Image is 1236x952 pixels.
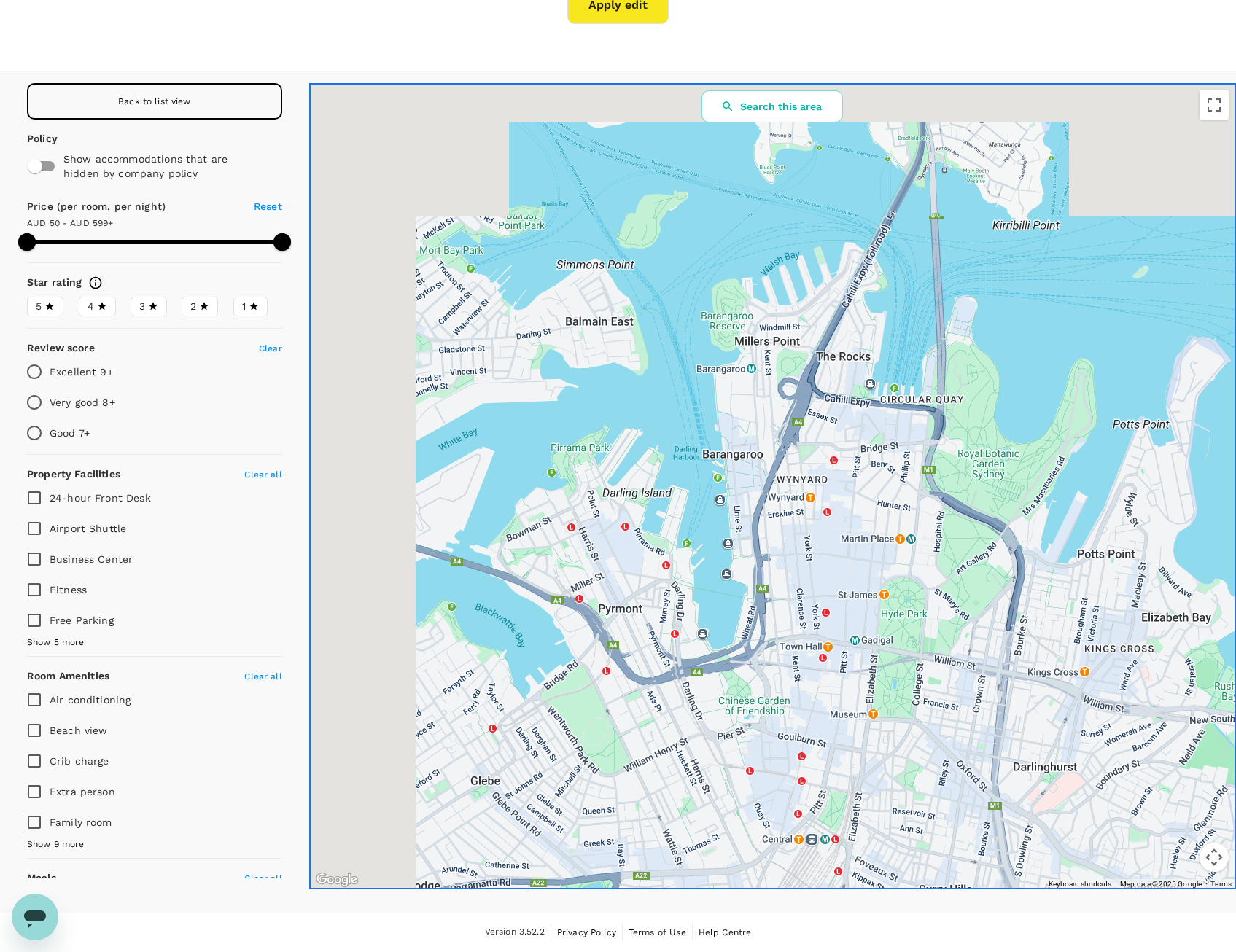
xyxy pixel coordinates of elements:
[244,671,281,682] span: Clear all
[50,523,126,534] span: Airport Shuttle
[50,364,113,379] p: Excellent 9+
[27,636,85,650] span: Show 5 more
[50,755,109,767] span: Crib charge
[27,199,218,215] h6: Price (per room, per night)
[36,299,42,314] span: 5
[50,553,133,565] span: Business Center
[244,469,281,480] span: Clear all
[50,395,115,410] p: Very good 8+
[1049,879,1111,889] button: Keyboard shortcuts
[50,725,108,736] span: Beach view
[27,218,114,228] span: AUD 50 - AUD 599+
[139,299,145,314] span: 3
[88,299,94,314] span: 4
[313,870,361,889] img: Google
[27,838,85,852] span: Show 9 more
[701,90,843,122] button: Search this area
[27,131,43,146] p: Policy
[12,894,58,940] iframe: Button to launch messaging window
[63,152,265,181] p: Show accommodations that are hidden by company policy
[244,873,281,883] span: Clear all
[27,275,82,291] h6: Star rating
[27,668,109,684] h6: Room Amenities
[629,927,686,937] span: Terms of Use
[27,83,282,120] a: Back to list view
[50,786,115,797] span: Extra person
[27,340,95,356] h6: Review score
[254,200,282,212] span: Reset
[1200,843,1229,872] button: Map camera controls
[557,927,616,937] span: Privacy Policy
[485,925,545,940] span: Version 3.52.2
[27,870,56,886] h6: Meals
[242,299,246,314] span: 1
[699,924,752,940] a: Help Centre
[50,694,131,706] span: Air conditioning
[50,614,114,626] span: Free Parking
[629,924,686,940] a: Terms of Use
[259,343,282,354] span: Clear
[313,870,361,889] a: Open this area in Google Maps (opens a new window)
[50,426,90,440] p: Good 7+
[699,927,752,937] span: Help Centre
[50,492,151,504] span: 24-hour Front Desk
[1210,880,1232,888] a: Terms (opens in new tab)
[50,816,112,828] span: Family room
[118,96,191,106] span: Back to list view
[557,924,616,940] a: Privacy Policy
[1120,880,1202,888] span: Map data ©2025 Google
[88,276,103,290] svg: Star ratings are awarded to properties to represent the quality of services, facilities, and amen...
[1200,90,1229,120] button: Toggle fullscreen view
[50,584,87,596] span: Fitness
[27,467,120,483] h6: Property Facilities
[190,299,196,314] span: 2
